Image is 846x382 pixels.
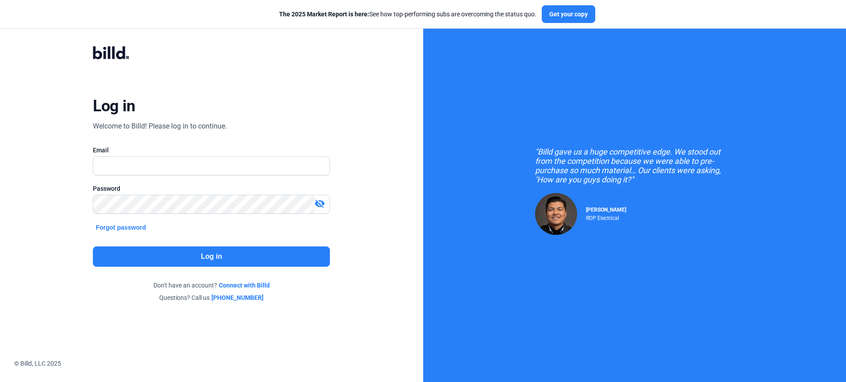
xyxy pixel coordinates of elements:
[93,246,330,267] button: Log in
[211,293,264,302] a: [PHONE_NUMBER]
[93,146,330,155] div: Email
[93,184,330,193] div: Password
[93,293,330,302] div: Questions? Call us
[93,121,227,132] div: Welcome to Billd! Please log in to continue.
[93,96,135,116] div: Log in
[535,147,734,184] div: "Billd gave us a huge competitive edge. We stood out from the competition because we were able to...
[279,10,536,19] div: See how top-performing subs are overcoming the status quo.
[219,281,270,290] a: Connect with Billd
[279,11,369,18] span: The 2025 Market Report is here:
[93,281,330,290] div: Don't have an account?
[535,193,577,235] img: Raul Pacheco
[542,5,595,23] button: Get your copy
[586,207,626,213] span: [PERSON_NAME]
[314,198,325,209] mat-icon: visibility_off
[93,223,149,232] button: Forgot password
[586,213,626,221] div: RDP Electrical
